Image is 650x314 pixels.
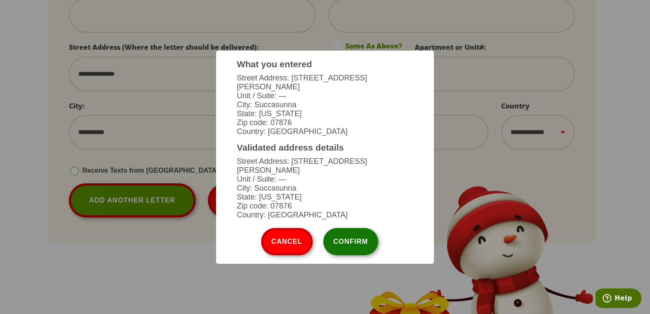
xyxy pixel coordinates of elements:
h3: What you entered [237,59,413,69]
button: Cancel [261,228,313,255]
li: Unit / Suite: — [237,175,413,184]
h3: Validated address details [237,143,413,153]
li: State: [US_STATE] [237,109,413,118]
li: City: Succasunna [237,184,413,193]
button: Confirm [323,228,379,255]
li: City: Succasunna [237,100,413,109]
li: State: [US_STATE] [237,193,413,202]
li: Street Address: [STREET_ADDRESS][PERSON_NAME] [237,157,413,175]
li: Unit / Suite: — [237,91,413,100]
iframe: Opens a widget where you can find more information [596,288,641,310]
li: Country: [GEOGRAPHIC_DATA] [237,211,413,220]
li: Street Address: [STREET_ADDRESS][PERSON_NAME] [237,74,413,91]
li: Zip code: 07876 [237,202,413,211]
li: Country: [GEOGRAPHIC_DATA] [237,127,413,136]
li: Zip code: 07876 [237,118,413,127]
